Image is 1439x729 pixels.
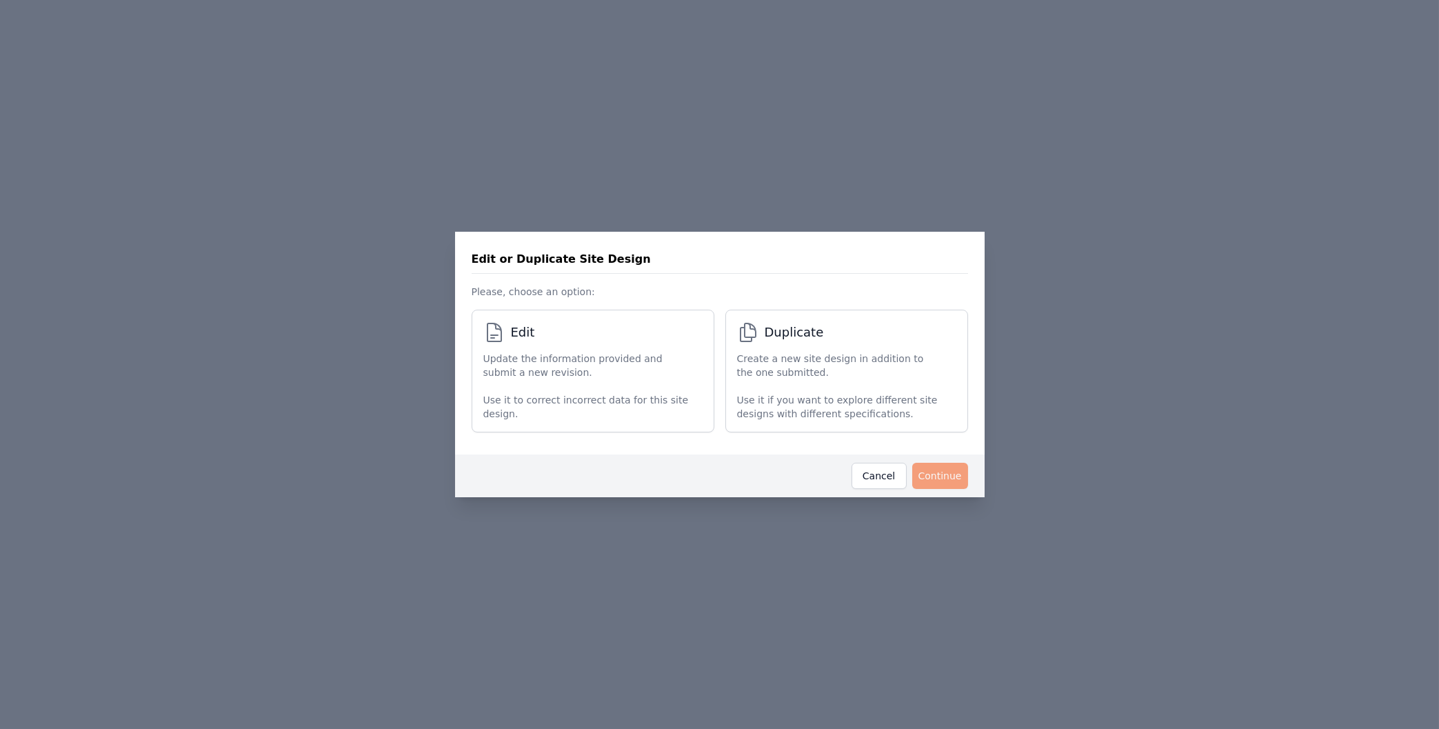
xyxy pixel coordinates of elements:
[472,251,651,268] h3: Edit or Duplicate Site Design
[737,352,943,379] p: Create a new site design in addition to the one submitted.
[483,393,689,421] p: Use it to correct incorrect data for this site design.
[765,323,824,342] span: Duplicate
[852,463,907,489] button: Cancel
[912,463,968,489] button: Continue
[483,352,689,379] p: Update the information provided and submit a new revision.
[472,274,968,299] p: Please, choose an option:
[737,393,943,421] p: Use it if you want to explore different site designs with different specifications.
[511,323,535,342] span: Edit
